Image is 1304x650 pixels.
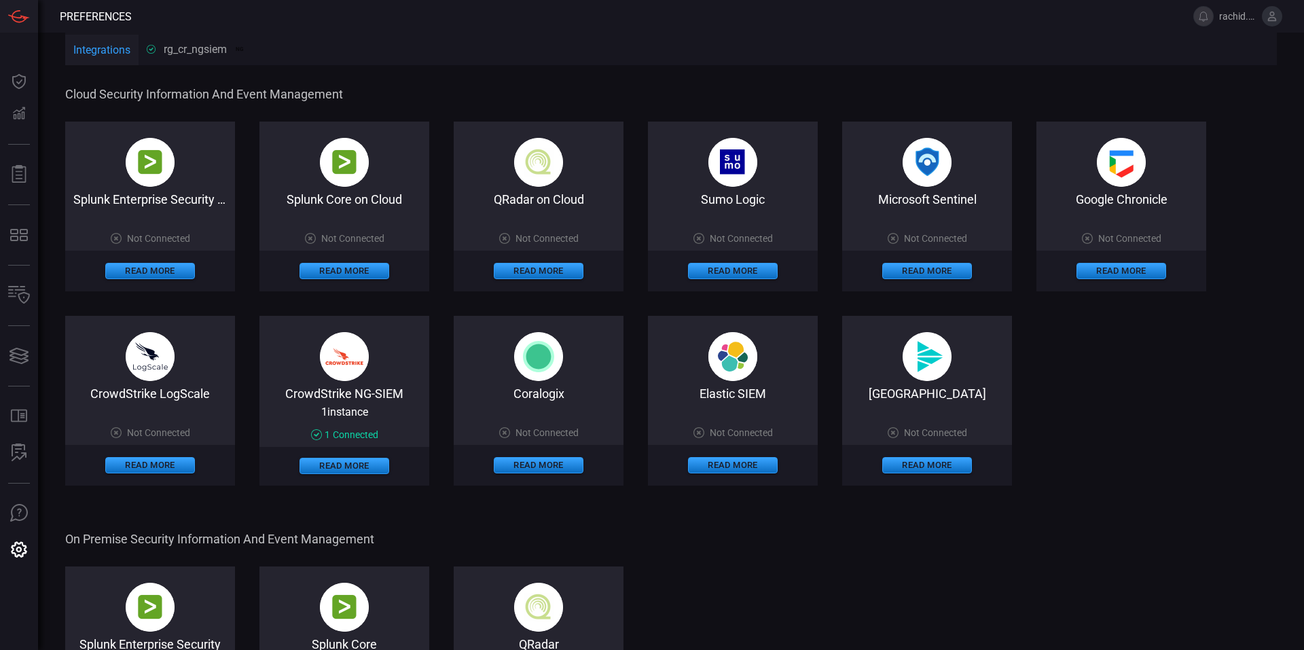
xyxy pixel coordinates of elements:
[126,332,175,381] img: crowdstrike_logscale-Dv7WlQ1M.png
[904,427,967,438] span: Not Connected
[65,532,1274,546] span: On Premise Security Information and Event Management
[126,583,175,632] img: splunk-B-AX9-PE.png
[311,429,378,440] div: 1
[139,33,254,65] button: rg_cr_ngsiemNG
[300,458,389,474] button: Read More
[321,405,368,418] span: 1 instance
[708,332,757,381] img: svg+xml,%3c
[3,158,35,191] button: Reports
[688,263,778,279] button: Read More
[126,138,175,187] img: splunk-B-AX9-PE.png
[3,98,35,130] button: Detections
[3,534,35,566] button: Preferences
[3,400,35,433] button: Rule Catalog
[127,233,190,244] span: Not Connected
[1098,233,1161,244] span: Not Connected
[514,138,563,187] img: qradar_on_cloud-CqUPbAk2.png
[1036,192,1206,206] div: Google Chronicle
[842,386,1012,401] div: Cribl Lake
[65,35,139,67] button: Integrations
[903,332,952,381] img: svg%3e
[494,457,583,473] button: Read More
[515,233,579,244] span: Not Connected
[494,263,583,279] button: Read More
[320,332,369,381] img: crowdstrike_falcon-DF2rzYKc.png
[903,138,952,187] img: microsoft_sentinel-DmoYopBN.png
[333,429,378,440] span: Connected
[3,279,35,312] button: Inventory
[65,192,235,206] div: Splunk Enterprise Security on Cloud
[688,457,778,473] button: Read More
[320,138,369,187] img: splunk-B-AX9-PE.png
[60,10,132,23] span: Preferences
[514,583,563,632] img: qradar_on_cloud-CqUPbAk2.png
[710,427,773,438] span: Not Connected
[3,437,35,469] button: ALERT ANALYSIS
[3,219,35,251] button: MITRE - Detection Posture
[259,192,429,206] div: Splunk Core on Cloud
[321,233,384,244] span: Not Connected
[454,386,623,401] div: Coralogix
[515,427,579,438] span: Not Connected
[300,263,389,279] button: Read More
[127,427,190,438] span: Not Connected
[882,263,972,279] button: Read More
[708,138,757,187] img: sumo_logic-BhVDPgcO.png
[105,457,195,473] button: Read More
[65,386,235,401] div: CrowdStrike LogScale
[1219,11,1256,22] span: rachid.gottih
[882,457,972,473] button: Read More
[842,192,1012,206] div: Microsoft Sentinel
[3,340,35,372] button: Cards
[259,386,429,400] div: CrowdStrike NG-SIEM
[454,192,623,206] div: QRadar on Cloud
[710,233,773,244] span: Not Connected
[514,332,563,381] img: svg%3e
[232,45,246,53] div: NG
[1076,263,1166,279] button: Read More
[147,43,246,56] div: rg_cr_ngsiem
[904,233,967,244] span: Not Connected
[105,263,195,279] button: Read More
[320,583,369,632] img: splunk-B-AX9-PE.png
[1097,138,1146,187] img: google_chronicle-BEvpeoLq.png
[3,497,35,530] button: Ask Us A Question
[3,65,35,98] button: Dashboard
[648,192,818,206] div: Sumo Logic
[65,87,1274,101] span: Cloud Security Information and Event Management
[648,386,818,401] div: Elastic SIEM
